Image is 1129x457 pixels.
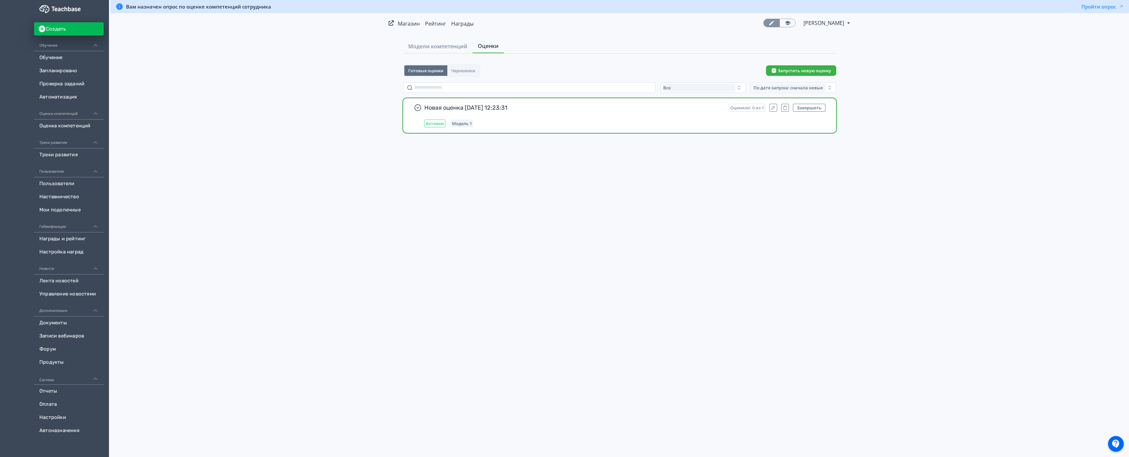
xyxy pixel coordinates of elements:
span: Готовые оценки [408,68,443,73]
span: Активно [426,121,444,126]
a: Продукты [34,356,104,369]
a: Оценка компетенций [34,120,104,133]
span: Все [663,85,671,90]
span: По дате запуска: сначала новые [754,85,823,90]
a: Запланировано [34,64,104,77]
button: Черновики [447,65,479,76]
a: Проверка заданий [34,77,104,91]
button: Все [661,82,746,93]
button: Готовые оценки [404,65,447,76]
span: Модели компетенций [408,42,467,50]
span: Оценили: 0 из 1 [730,105,764,110]
a: Форум [34,343,104,356]
div: Пользователи [34,162,104,177]
a: Отчеты [34,385,104,398]
span: Черновики [451,68,475,73]
button: Завершить [793,104,825,112]
span: Оценки [478,42,499,50]
span: Модель 1 [452,121,472,126]
a: Обучение [34,51,104,64]
a: Наставничество [34,190,104,204]
a: Автоматизация [34,91,104,104]
div: Геймификация [34,217,104,232]
a: Оплата [34,398,104,411]
a: Пользователи [34,177,104,190]
a: Документы [34,316,104,330]
span: Новая оценка [DATE] 12:23:31 [424,104,724,112]
a: Настройка наград [34,246,104,259]
a: Настройки [34,411,104,424]
a: Автоназначения [34,424,104,437]
a: Управление новостями [34,288,104,301]
a: Переключиться в режим ученика [779,19,796,27]
a: Треки развития [34,148,104,162]
div: Оценка компетенций [34,104,104,120]
a: Лента новостей [34,274,104,288]
div: Система [34,369,104,385]
button: Создать [34,22,104,35]
a: Награды и рейтинг [34,232,104,246]
span: Вам назначен опрос по оценке компетенций сотрудника [126,3,271,10]
a: Записи вебинаров [34,330,104,343]
div: Дополнительно [34,301,104,316]
a: Рейтинг [425,20,446,27]
div: Треки развития [34,133,104,148]
button: Пройти опрос [1081,3,1124,10]
a: Мои подопечные [34,204,104,217]
div: Обучение [34,35,104,51]
button: По дате запуска: сначала новые [751,82,836,93]
span: Игорь Марченков [803,19,845,27]
button: Запустить новую оценку [766,65,836,76]
a: Награды [451,20,474,27]
div: Новости [34,259,104,274]
a: Магазин [398,20,420,27]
